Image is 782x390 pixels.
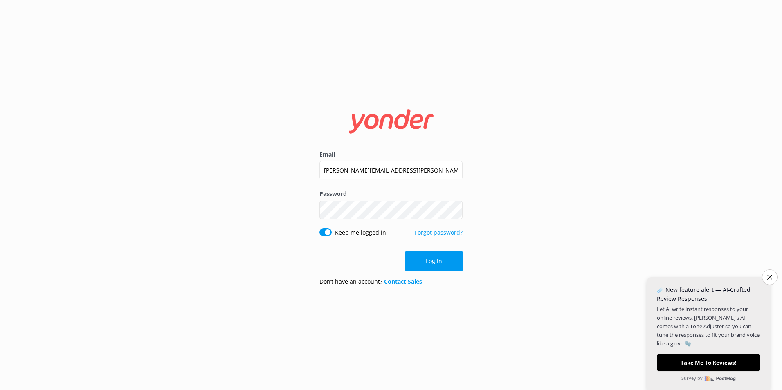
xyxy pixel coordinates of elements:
[384,278,422,285] a: Contact Sales
[319,150,463,159] label: Email
[405,251,463,271] button: Log in
[319,189,463,198] label: Password
[446,202,463,218] button: Show password
[415,229,463,236] a: Forgot password?
[319,277,422,286] p: Don’t have an account?
[335,228,386,237] label: Keep me logged in
[319,161,463,179] input: user@emailaddress.com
